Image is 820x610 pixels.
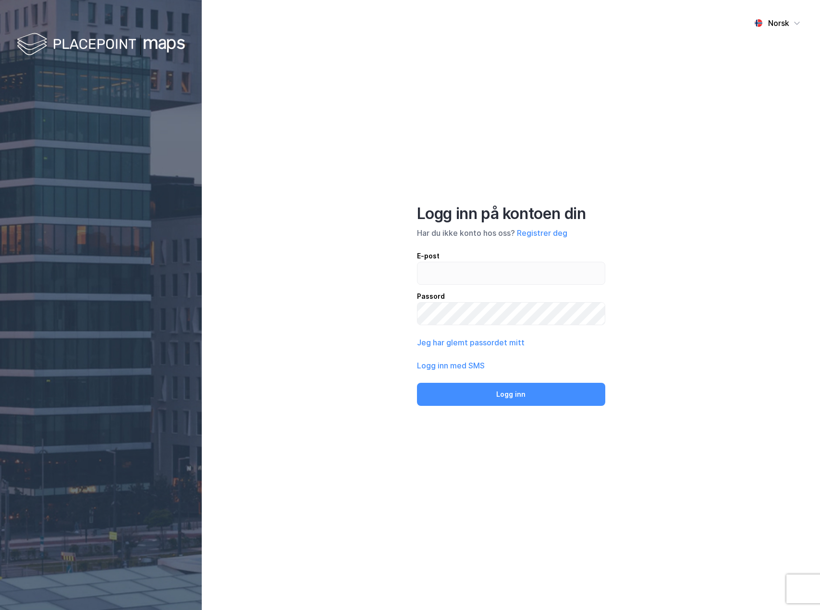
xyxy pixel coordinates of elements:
button: Logg inn [417,383,605,406]
img: logo-white.f07954bde2210d2a523dddb988cd2aa7.svg [17,31,185,59]
div: Passord [417,291,605,302]
div: E-post [417,250,605,262]
button: Logg inn med SMS [417,360,485,371]
button: Jeg har glemt passordet mitt [417,337,525,348]
div: Logg inn på kontoen din [417,204,605,223]
div: Norsk [768,17,789,29]
button: Registrer deg [517,227,567,239]
div: Har du ikke konto hos oss? [417,227,605,239]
